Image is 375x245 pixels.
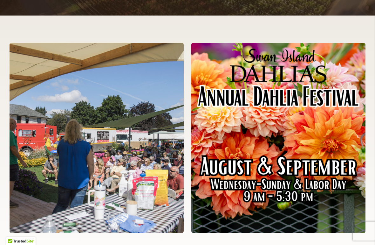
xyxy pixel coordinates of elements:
[10,43,184,233] img: Dahlia Lecture
[191,43,365,233] img: 2025 Annual Dahlias Festival Poster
